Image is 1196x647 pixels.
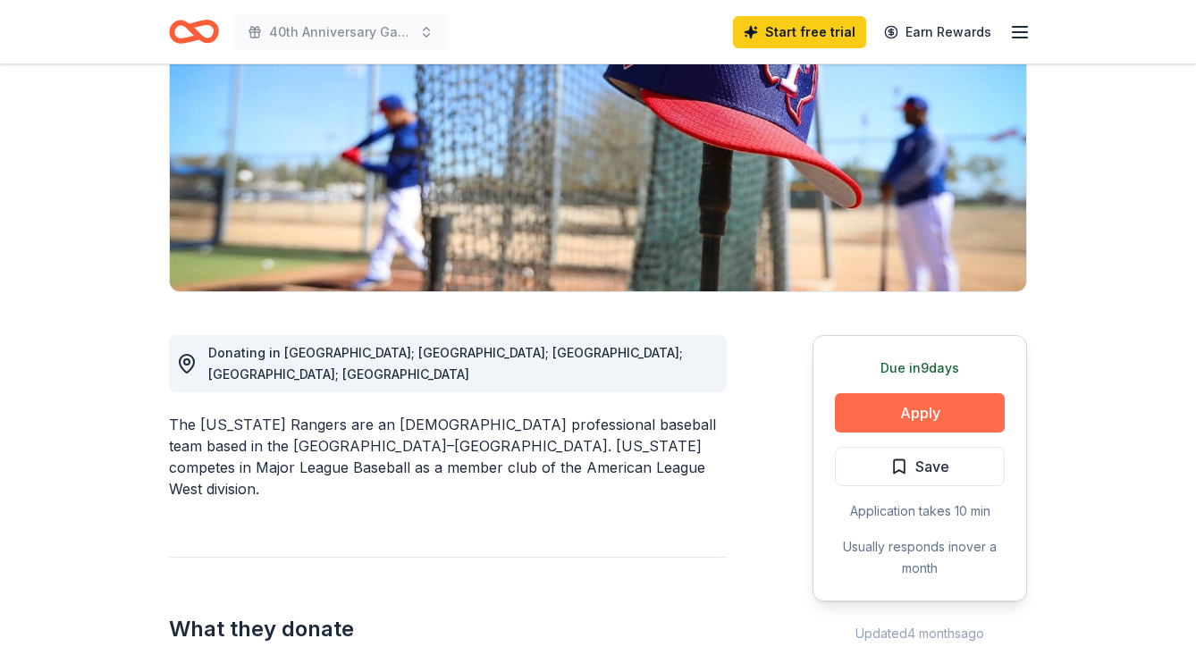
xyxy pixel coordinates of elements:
[269,21,412,43] span: 40th Anniversary Gala "Back to the 80s"
[169,414,727,500] div: The [US_STATE] Rangers are an [DEMOGRAPHIC_DATA] professional baseball team based in the [GEOGRAP...
[835,500,1005,522] div: Application takes 10 min
[835,393,1005,433] button: Apply
[835,447,1005,486] button: Save
[208,345,683,382] span: Donating in [GEOGRAPHIC_DATA]; [GEOGRAPHIC_DATA]; [GEOGRAPHIC_DATA]; [GEOGRAPHIC_DATA]; [GEOGRAPH...
[915,455,949,478] span: Save
[733,16,866,48] a: Start free trial
[169,11,219,53] a: Home
[835,536,1005,579] div: Usually responds in over a month
[233,14,448,50] button: 40th Anniversary Gala "Back to the 80s"
[169,615,727,643] h2: What they donate
[873,16,1002,48] a: Earn Rewards
[813,623,1027,644] div: Updated 4 months ago
[835,357,1005,379] div: Due in 9 days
